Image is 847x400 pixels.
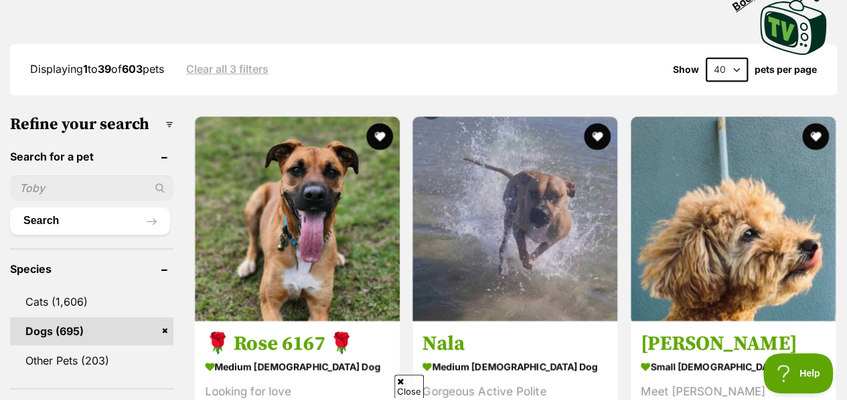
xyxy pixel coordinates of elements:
[10,346,173,375] a: Other Pets (203)
[802,123,829,150] button: favourite
[83,62,88,76] strong: 1
[10,151,173,163] header: Search for a pet
[10,288,173,316] a: Cats (1,606)
[10,175,173,201] input: Toby
[394,375,424,398] span: Close
[205,382,390,400] div: Looking for love
[205,330,390,356] h3: 🌹 Rose 6167 🌹
[631,116,836,321] img: Jerry Russellton - Poodle (Miniature) Dog
[98,62,111,76] strong: 39
[422,356,607,375] strong: medium [DEMOGRAPHIC_DATA] Dog
[641,382,826,400] div: Meet [PERSON_NAME]
[30,62,164,76] span: Displaying to of pets
[755,64,817,75] label: pets per page
[10,207,170,234] button: Search
[195,116,400,321] img: 🌹 Rose 6167 🌹 - Boxer x German Shepherd Dog
[673,64,699,75] span: Show
[122,62,143,76] strong: 603
[412,116,617,321] img: Nala - American Bulldog
[763,353,834,393] iframe: Help Scout Beacon - Open
[641,330,826,356] h3: [PERSON_NAME]
[10,115,173,134] h3: Refine your search
[422,382,607,400] div: Gorgeous Active Polite
[10,317,173,345] a: Dogs (695)
[205,356,390,375] strong: medium [DEMOGRAPHIC_DATA] Dog
[422,330,607,356] h3: Nala
[186,63,268,75] a: Clear all 3 filters
[366,123,393,150] button: favourite
[641,356,826,375] strong: small [DEMOGRAPHIC_DATA] Dog
[10,263,173,275] header: Species
[585,123,611,150] button: favourite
